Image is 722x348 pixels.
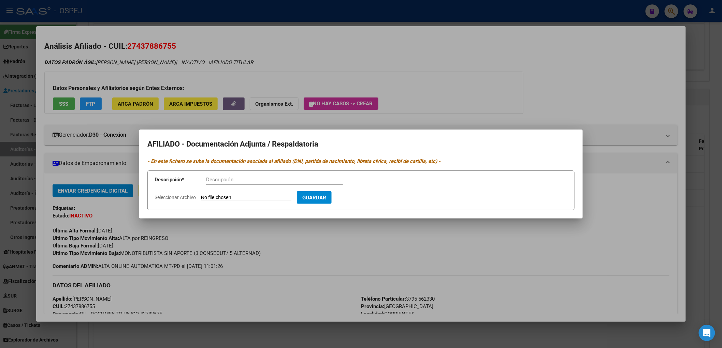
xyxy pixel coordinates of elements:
p: Descripción [155,176,206,184]
span: Seleccionar Archivo [155,195,196,200]
i: - En este fichero se sube la documentación asociada al afiliado (DNI, partida de nacimiento, libr... [147,158,441,164]
div: Open Intercom Messenger [699,325,715,341]
span: Guardar [302,195,326,201]
button: Guardar [297,191,332,204]
h2: AFILIADO - Documentación Adjunta / Respaldatoria [147,138,575,151]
